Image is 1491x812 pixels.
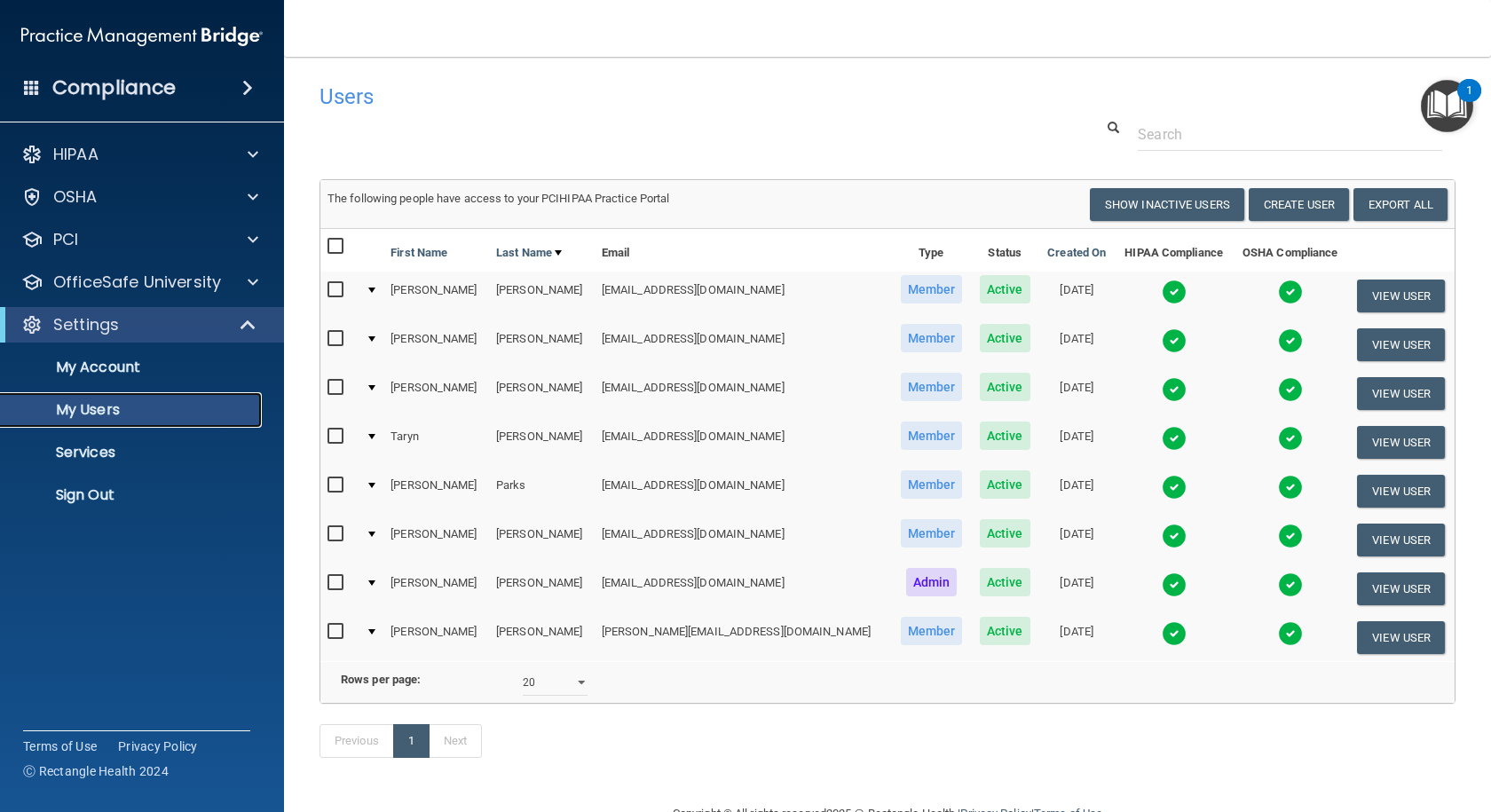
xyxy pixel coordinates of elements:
[980,373,1030,401] span: Active
[327,192,670,205] span: The following people have access to your PCIHIPAA Practice Portal
[21,144,258,165] a: HIPAA
[595,467,892,516] td: [EMAIL_ADDRESS][DOMAIN_NAME]
[595,516,892,564] td: [EMAIL_ADDRESS][DOMAIN_NAME]
[489,320,595,369] td: [PERSON_NAME]
[1162,572,1187,597] img: tick.e7d51cea.svg
[1038,613,1115,661] td: [DATE]
[1353,188,1448,221] a: Export All
[1278,572,1303,597] img: tick.e7d51cea.svg
[12,444,254,461] p: Services
[12,401,254,419] p: My Users
[489,613,595,661] td: [PERSON_NAME]
[1233,229,1347,272] th: OSHA Compliance
[1357,572,1445,605] button: View User
[53,314,119,335] p: Settings
[489,516,595,564] td: [PERSON_NAME]
[21,272,258,293] a: OfficeSafe University
[1090,188,1244,221] button: Show Inactive Users
[1162,621,1187,646] img: tick.e7d51cea.svg
[1466,91,1472,114] div: 1
[1038,516,1115,564] td: [DATE]
[1278,328,1303,353] img: tick.e7d51cea.svg
[1162,328,1187,353] img: tick.e7d51cea.svg
[383,418,489,467] td: Taryn
[1278,280,1303,304] img: tick.e7d51cea.svg
[489,418,595,467] td: [PERSON_NAME]
[1038,564,1115,613] td: [DATE]
[1038,418,1115,467] td: [DATE]
[1115,229,1233,272] th: HIPAA Compliance
[1162,524,1187,548] img: tick.e7d51cea.svg
[595,272,892,320] td: [EMAIL_ADDRESS][DOMAIN_NAME]
[319,724,394,758] a: Previous
[980,324,1030,352] span: Active
[980,568,1030,596] span: Active
[901,519,963,548] span: Member
[1357,426,1445,459] button: View User
[383,613,489,661] td: [PERSON_NAME]
[118,737,198,755] a: Privacy Policy
[53,186,98,208] p: OSHA
[980,519,1030,548] span: Active
[383,369,489,418] td: [PERSON_NAME]
[980,275,1030,304] span: Active
[53,272,221,293] p: OfficeSafe University
[1162,475,1187,500] img: tick.e7d51cea.svg
[393,724,430,758] a: 1
[1357,621,1445,654] button: View User
[1249,188,1349,221] button: Create User
[980,617,1030,645] span: Active
[390,242,447,264] a: First Name
[21,229,258,250] a: PCI
[1162,426,1187,451] img: tick.e7d51cea.svg
[489,564,595,613] td: [PERSON_NAME]
[383,320,489,369] td: [PERSON_NAME]
[52,75,176,100] h4: Compliance
[1278,475,1303,500] img: tick.e7d51cea.svg
[489,369,595,418] td: [PERSON_NAME]
[980,470,1030,499] span: Active
[901,373,963,401] span: Member
[595,613,892,661] td: [PERSON_NAME][EMAIL_ADDRESS][DOMAIN_NAME]
[496,242,562,264] a: Last Name
[1162,280,1187,304] img: tick.e7d51cea.svg
[1047,242,1106,264] a: Created On
[1278,524,1303,548] img: tick.e7d51cea.svg
[383,467,489,516] td: [PERSON_NAME]
[23,737,97,755] a: Terms of Use
[595,564,892,613] td: [EMAIL_ADDRESS][DOMAIN_NAME]
[595,229,892,272] th: Email
[429,724,482,758] a: Next
[21,314,257,335] a: Settings
[901,617,963,645] span: Member
[383,272,489,320] td: [PERSON_NAME]
[906,568,958,596] span: Admin
[1278,621,1303,646] img: tick.e7d51cea.svg
[53,229,78,250] p: PCI
[1138,118,1442,151] input: Search
[1357,475,1445,508] button: View User
[595,418,892,467] td: [EMAIL_ADDRESS][DOMAIN_NAME]
[21,19,263,54] img: PMB logo
[901,422,963,450] span: Member
[383,564,489,613] td: [PERSON_NAME]
[901,470,963,499] span: Member
[383,516,489,564] td: [PERSON_NAME]
[1357,280,1445,312] button: View User
[12,359,254,376] p: My Account
[1278,426,1303,451] img: tick.e7d51cea.svg
[1357,328,1445,361] button: View User
[980,422,1030,450] span: Active
[21,186,258,208] a: OSHA
[23,762,169,780] span: Ⓒ Rectangle Health 2024
[489,467,595,516] td: Parks
[1278,377,1303,402] img: tick.e7d51cea.svg
[1357,377,1445,410] button: View User
[1162,377,1187,402] img: tick.e7d51cea.svg
[901,324,963,352] span: Member
[971,229,1038,272] th: Status
[319,85,971,108] h4: Users
[891,229,971,272] th: Type
[489,272,595,320] td: [PERSON_NAME]
[595,320,892,369] td: [EMAIL_ADDRESS][DOMAIN_NAME]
